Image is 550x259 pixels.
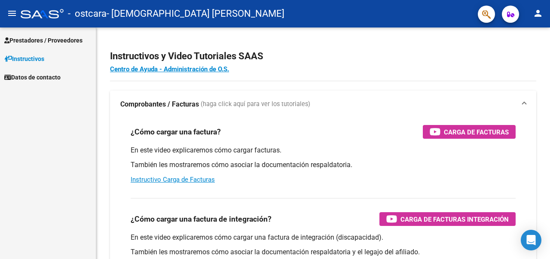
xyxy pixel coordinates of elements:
h3: ¿Cómo cargar una factura de integración? [131,213,272,225]
a: Centro de Ayuda - Administración de O.S. [110,65,229,73]
h2: Instructivos y Video Tutoriales SAAS [110,48,536,64]
span: (haga click aquí para ver los tutoriales) [201,100,310,109]
p: También les mostraremos cómo asociar la documentación respaldatoria y el legajo del afiliado. [131,247,516,257]
span: Datos de contacto [4,73,61,82]
span: Instructivos [4,54,44,64]
span: - [DEMOGRAPHIC_DATA] [PERSON_NAME] [107,4,284,23]
button: Carga de Facturas [423,125,516,139]
span: Prestadores / Proveedores [4,36,82,45]
span: Carga de Facturas Integración [400,214,509,225]
div: Open Intercom Messenger [521,230,541,250]
button: Carga de Facturas Integración [379,212,516,226]
span: Carga de Facturas [444,127,509,137]
p: En este video explicaremos cómo cargar facturas. [131,146,516,155]
mat-icon: person [533,8,543,18]
strong: Comprobantes / Facturas [120,100,199,109]
p: También les mostraremos cómo asociar la documentación respaldatoria. [131,160,516,170]
p: En este video explicaremos cómo cargar una factura de integración (discapacidad). [131,233,516,242]
h3: ¿Cómo cargar una factura? [131,126,221,138]
mat-expansion-panel-header: Comprobantes / Facturas (haga click aquí para ver los tutoriales) [110,91,536,118]
mat-icon: menu [7,8,17,18]
a: Instructivo Carga de Facturas [131,176,215,183]
span: - ostcara [68,4,107,23]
